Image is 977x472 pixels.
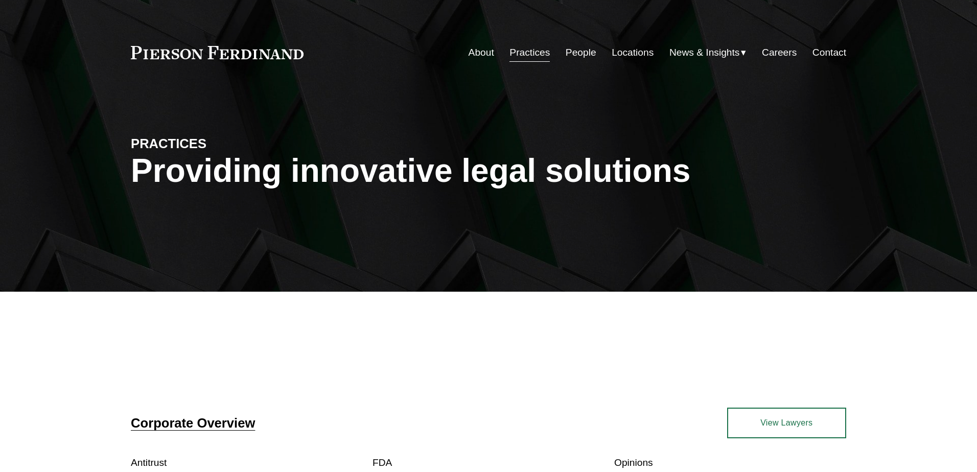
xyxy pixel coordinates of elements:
[131,416,255,430] a: Corporate Overview
[727,408,846,438] a: View Lawyers
[469,43,494,62] a: About
[131,152,846,190] h1: Providing innovative legal solutions
[762,43,797,62] a: Careers
[669,43,747,62] a: folder dropdown
[373,457,392,468] a: FDA
[669,44,740,62] span: News & Insights
[509,43,550,62] a: Practices
[614,457,653,468] a: Opinions
[612,43,654,62] a: Locations
[131,135,310,152] h4: PRACTICES
[812,43,846,62] a: Contact
[131,457,167,468] a: Antitrust
[566,43,596,62] a: People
